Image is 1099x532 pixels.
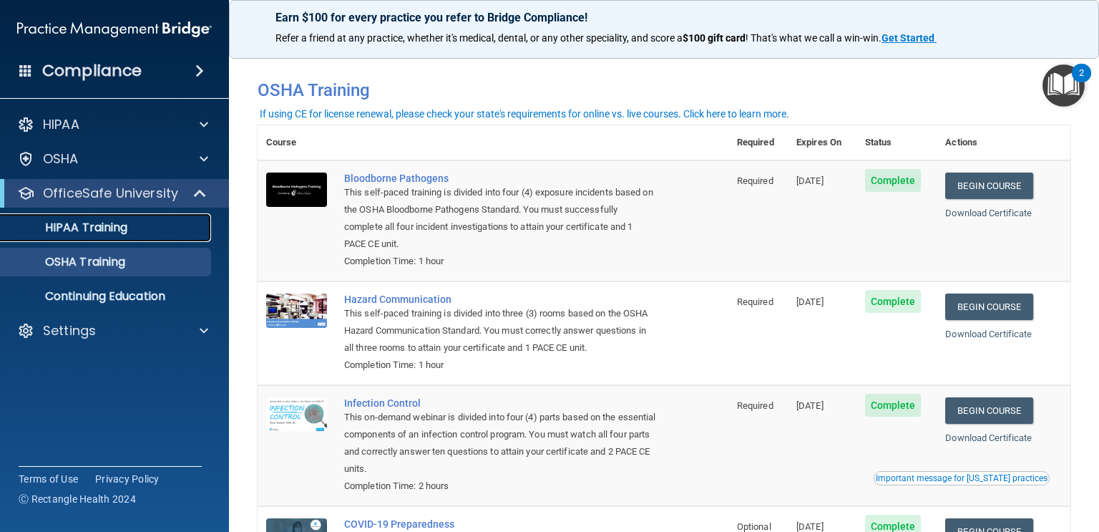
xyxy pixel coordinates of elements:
span: ! That's what we call a win-win. [746,32,881,44]
p: HIPAA Training [9,221,127,235]
span: Required [737,296,773,307]
th: Course [258,125,336,160]
div: Completion Time: 1 hour [344,357,657,374]
span: Ⓒ Rectangle Health 2024 [19,492,136,506]
div: 2 [1079,73,1084,92]
a: Begin Course [945,294,1032,320]
strong: $100 gift card [683,32,746,44]
a: Settings [17,322,208,339]
span: Complete [865,394,922,417]
span: [DATE] [796,175,824,186]
a: Infection Control [344,397,657,409]
span: Complete [865,169,922,192]
a: Get Started [881,32,937,44]
h4: OSHA Training [258,80,1070,100]
span: Required [737,400,773,411]
span: [DATE] [796,521,824,532]
span: [DATE] [796,400,824,411]
img: PMB logo [17,15,212,44]
strong: Get Started [881,32,934,44]
th: Status [856,125,937,160]
h4: Compliance [42,61,142,81]
button: Open Resource Center, 2 new notifications [1042,64,1085,107]
th: Required [728,125,788,160]
button: Read this if you are a dental practitioner in the state of CA [874,471,1050,485]
span: Refer a friend at any practice, whether it's medical, dental, or any other speciality, and score a [275,32,683,44]
p: Settings [43,322,96,339]
p: HIPAA [43,116,79,133]
a: Terms of Use [19,472,78,486]
th: Actions [937,125,1070,160]
div: This self-paced training is divided into four (4) exposure incidents based on the OSHA Bloodborne... [344,184,657,253]
span: [DATE] [796,296,824,307]
a: COVID-19 Preparedness [344,518,657,530]
div: Important message for [US_STATE] practices [876,474,1047,483]
a: HIPAA [17,116,208,133]
a: Hazard Communication [344,294,657,305]
th: Expires On [788,125,856,160]
button: If using CE for license renewal, please check your state's requirements for online vs. live cours... [258,107,791,121]
div: This self-paced training is divided into three (3) rooms based on the OSHA Hazard Communication S... [344,305,657,357]
a: Bloodborne Pathogens [344,173,657,184]
a: OfficeSafe University [17,185,207,202]
a: Begin Course [945,173,1032,199]
p: OSHA Training [9,255,125,269]
div: If using CE for license renewal, please check your state's requirements for online vs. live cours... [260,109,789,119]
a: Download Certificate [945,208,1032,218]
div: This on-demand webinar is divided into four (4) parts based on the essential components of an inf... [344,409,657,478]
span: Optional [737,521,771,532]
a: Download Certificate [945,432,1032,443]
p: Continuing Education [9,289,205,304]
a: Privacy Policy [95,472,160,486]
a: OSHA [17,150,208,168]
p: OfficeSafe University [43,185,178,202]
p: OSHA [43,150,79,168]
a: Begin Course [945,397,1032,424]
span: Complete [865,290,922,313]
a: Download Certificate [945,329,1032,339]
p: Earn $100 for every practice you refer to Bridge Compliance! [275,11,1052,24]
div: Completion Time: 2 hours [344,478,657,495]
span: Required [737,175,773,186]
div: Completion Time: 1 hour [344,253,657,270]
